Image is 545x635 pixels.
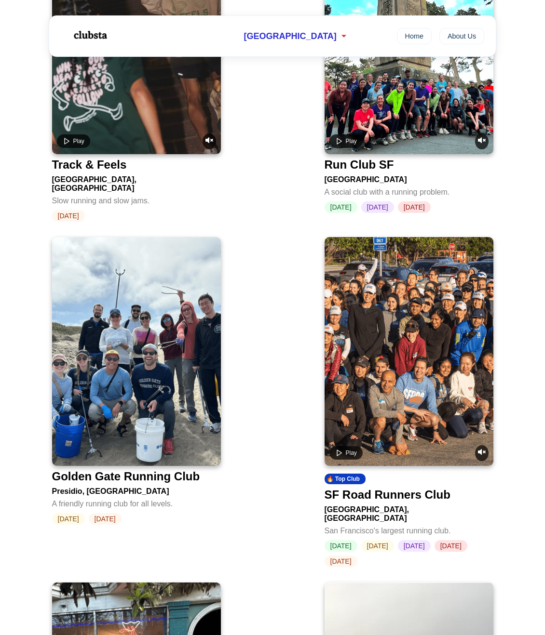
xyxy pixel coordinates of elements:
[346,138,357,145] span: Play
[325,523,493,535] div: San Francisco's largest running club.
[329,134,363,148] button: Play video
[325,540,357,552] span: [DATE]
[52,193,221,205] div: Slow running and slow jams.
[52,470,200,483] div: Golden Gate Running Club
[361,540,394,552] span: [DATE]
[52,237,221,525] a: Golden Gate Running ClubGolden Gate Running ClubPresidio, [GEOGRAPHIC_DATA]A friendly running clu...
[475,445,489,461] button: Unmute video
[346,450,357,456] span: Play
[325,474,366,484] div: 🔥 Top Club
[325,488,450,502] div: SF Road Runners Club
[475,133,489,149] button: Unmute video
[203,133,216,149] button: Unmute video
[435,540,467,552] span: [DATE]
[398,201,431,213] span: [DATE]
[52,513,85,525] span: [DATE]
[325,502,493,523] div: [GEOGRAPHIC_DATA], [GEOGRAPHIC_DATA]
[61,23,119,47] img: Logo
[52,496,221,508] div: A friendly running club for all levels.
[89,513,122,525] span: [DATE]
[361,201,394,213] span: [DATE]
[57,134,90,148] button: Play video
[52,210,85,222] span: [DATE]
[52,158,127,172] div: Track & Feels
[244,31,337,41] span: [GEOGRAPHIC_DATA]
[325,184,493,197] div: A social club with a running problem.
[325,556,357,567] span: [DATE]
[397,28,432,44] a: Home
[325,172,493,184] div: [GEOGRAPHIC_DATA]
[398,540,431,552] span: [DATE]
[73,138,84,145] span: Play
[329,446,363,460] button: Play video
[325,201,357,213] span: [DATE]
[52,483,221,496] div: Presidio, [GEOGRAPHIC_DATA]
[52,172,221,193] div: [GEOGRAPHIC_DATA], [GEOGRAPHIC_DATA]
[325,158,394,172] div: Run Club SF
[52,237,221,466] img: Golden Gate Running Club
[439,28,484,44] a: About Us
[325,237,493,567] a: Play videoUnmute video🔥 Top ClubSF Road Runners Club[GEOGRAPHIC_DATA], [GEOGRAPHIC_DATA]San Franc...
